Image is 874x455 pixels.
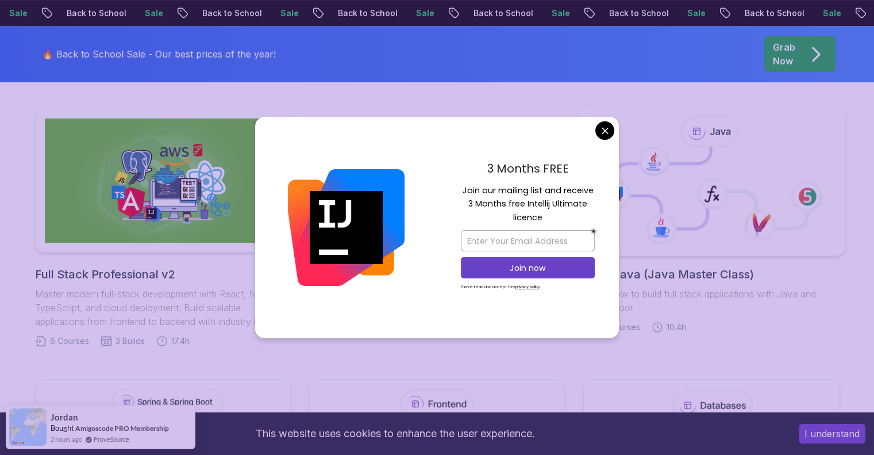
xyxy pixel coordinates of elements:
[51,434,82,444] span: 2 hours ago
[35,287,291,328] p: Master modern full-stack development with React, Node.js, TypeScript, and cloud deployment. Build...
[799,424,865,443] button: Accept cookies
[327,7,405,19] p: Back to School
[51,412,78,422] span: Jordan
[583,109,839,333] a: Core Java (Java Master Class)Learn how to build full stack applications with Java and Spring Boot...
[812,7,849,19] p: Sale
[50,335,89,347] span: 6 Courses
[51,423,74,433] span: Bought
[667,322,686,333] span: 10.4h
[773,40,795,68] p: Grab Now
[583,266,839,282] h2: Core Java (Java Master Class)
[463,7,541,19] p: Back to School
[598,322,640,333] span: 18 Courses
[583,287,839,315] p: Learn how to build full stack applications with Java and Spring Boot
[598,7,676,19] p: Back to School
[134,7,171,19] p: Sale
[56,7,134,19] p: Back to School
[9,421,781,446] div: This website uses cookies to enhance the user experience.
[269,7,306,19] p: Sale
[75,424,169,433] a: Amigoscode PRO Membership
[734,7,812,19] p: Back to School
[541,7,577,19] p: Sale
[405,7,442,19] p: Sale
[9,408,47,446] img: provesource social proof notification image
[191,7,269,19] p: Back to School
[676,7,713,19] p: Sale
[35,266,291,282] h2: Full Stack Professional v2
[115,335,145,347] span: 3 Builds
[94,434,129,444] a: ProveSource
[309,109,565,333] a: Java Full StackLearn how to build full stack applications with Java and Spring Boot29 Courses4 Bu...
[45,118,281,243] img: Full Stack Professional v2
[171,335,190,347] span: 17.4h
[35,109,291,347] a: Full Stack Professional v2Full Stack Professional v2Master modern full-stack development with Rea...
[42,47,276,61] p: 🔥 Back to School Sale - Our best prices of the year!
